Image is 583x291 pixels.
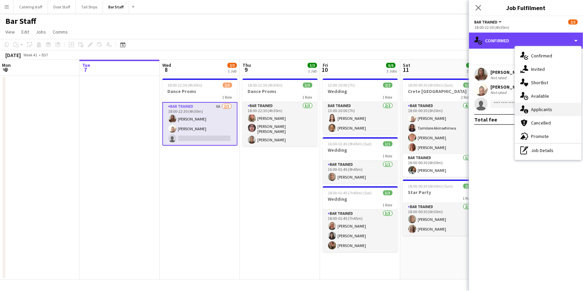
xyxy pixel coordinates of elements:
div: 18:00-22:30 (4h30m) [474,25,578,30]
span: 13:00-20:00 (7h) [328,83,355,88]
h3: Star Party [403,189,478,195]
span: 3/3 [303,83,312,88]
span: 18:00-01:45 (7h45m) (Sat) [328,190,372,195]
app-card-role: Bar trained1/118:00-00:30 (6h30m)[PERSON_NAME] [403,154,478,177]
span: 5/5 [463,83,473,88]
div: [PERSON_NAME] [490,69,526,75]
span: 1 Role [383,95,392,100]
div: BST [42,52,48,57]
div: Confirmed [469,33,583,49]
span: 11 [402,66,410,74]
span: Shortlist [531,80,548,86]
span: 18:00-22:30 (4h30m) [248,83,283,88]
span: 18:00-00:30 (6h30m) (Sun) [408,184,453,189]
h3: Job Fulfilment [469,3,583,12]
app-card-role: Bar trained3/318:00-01:45 (7h45m)[PERSON_NAME][PERSON_NAME][PERSON_NAME] [323,210,398,252]
span: 1 Role [463,196,473,201]
div: Not rated [490,90,508,95]
span: Thu [243,62,251,68]
app-job-card: 18:00-01:45 (7h45m) (Sat)3/3Wedding1 RoleBar trained3/318:00-01:45 (7h45m)[PERSON_NAME][PERSON_NA... [323,186,398,252]
span: 2 Roles [461,95,473,100]
span: 1 Role [383,202,392,207]
span: Sat [403,62,410,68]
span: 1 Role [303,95,312,100]
span: 9 [242,66,251,74]
h3: Dance Proms [243,88,318,94]
h1: Bar Staff [5,16,36,26]
h3: Dance Proms [162,88,237,94]
app-card-role: Bar trained2/218:00-00:30 (6h30m)[PERSON_NAME][PERSON_NAME] [403,203,478,236]
app-card-role: Bar trained1/116:00-01:45 (9h45m)[PERSON_NAME] [323,161,398,184]
button: Bar trained [474,19,503,25]
span: 3/3 [383,190,392,195]
h3: Wedding [323,147,398,153]
app-job-card: 13:00-20:00 (7h)2/2Wedding1 RoleBar trained2/213:00-20:00 (7h)[PERSON_NAME][PERSON_NAME] [323,79,398,135]
span: Wed [162,62,171,68]
div: Total fee [474,116,497,123]
span: Applicants [531,106,552,112]
button: Bar Staff [103,0,129,13]
a: View [3,28,17,36]
span: Cancelled [531,120,551,126]
app-job-card: 18:00-22:30 (4h30m)3/3Dance Proms1 RoleBar trained3/318:00-22:30 (4h30m)[PERSON_NAME][PERSON_NAME... [243,79,318,146]
span: 1 Role [222,95,232,100]
a: Jobs [33,28,49,36]
span: Fri [323,62,328,68]
button: Tall Ships [76,0,103,13]
div: 1 Job [308,68,317,74]
span: Edit [21,29,29,35]
span: View [5,29,15,35]
span: 6 [1,66,11,74]
span: Promote [531,133,549,139]
app-job-card: 16:00-01:45 (9h45m) (Sat)1/1Wedding1 RoleBar trained1/116:00-01:45 (9h45m)[PERSON_NAME] [323,137,398,184]
app-job-card: 18:00-00:30 (6h30m) (Sun)2/2Star Party1 RoleBar trained2/218:00-00:30 (6h30m)[PERSON_NAME][PERSON... [403,180,478,236]
span: 2/3 [223,83,232,88]
div: 1 Job [228,68,236,74]
span: 2/2 [463,184,473,189]
app-card-role: Bar trained2/213:00-20:00 (7h)[PERSON_NAME][PERSON_NAME] [323,102,398,135]
span: Week 41 [22,52,39,57]
span: 8 [161,66,171,74]
span: 1/1 [383,141,392,146]
span: Confirmed [531,53,552,59]
span: 18:00-22:30 (4h30m) [168,83,203,88]
app-card-role: Bar trained6A2/318:00-22:30 (4h30m)[PERSON_NAME][PERSON_NAME] [162,102,237,146]
span: 16:00-01:45 (9h45m) (Sat) [328,141,372,146]
div: Job Details [515,144,581,157]
span: 10 [322,66,328,74]
span: 2/3 [227,63,237,68]
span: 7/7 [466,63,476,68]
app-card-role: Bar trained4/418:00-00:30 (6h30m)[PERSON_NAME]Tamilore Akinsehinwa[PERSON_NAME][PERSON_NAME] [403,102,478,154]
span: Tue [82,62,90,68]
h3: Wedding [323,88,398,94]
h3: Wedding [323,196,398,202]
h3: Crete [GEOGRAPHIC_DATA] [403,88,478,94]
app-job-card: 18:00-00:30 (6h30m) (Sun)5/5Crete [GEOGRAPHIC_DATA]2 RolesBar trained4/418:00-00:30 (6h30m)[PERSO... [403,79,478,177]
span: Mon [2,62,11,68]
span: Bar trained [474,19,497,25]
button: Door Staff [48,0,76,13]
a: Comms [50,28,70,36]
div: [DATE] [5,52,21,58]
span: Invited [531,66,545,72]
span: 6/6 [386,63,395,68]
app-card-role: Bar trained3/318:00-22:30 (4h30m)[PERSON_NAME][PERSON_NAME] [PERSON_NAME][PERSON_NAME] [243,102,318,146]
button: Catering staff [14,0,48,13]
span: 3/3 [308,63,317,68]
div: 3 Jobs [386,68,397,74]
span: Available [531,93,549,99]
div: Not rated [490,75,508,80]
app-job-card: 18:00-22:30 (4h30m)2/3Dance Proms1 RoleBar trained6A2/318:00-22:30 (4h30m)[PERSON_NAME][PERSON_NAME] [162,79,237,146]
span: Comms [53,29,68,35]
div: [PERSON_NAME] [490,84,526,90]
span: 1 Role [383,153,392,158]
span: 2/2 [383,83,392,88]
span: 2/3 [568,19,578,25]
